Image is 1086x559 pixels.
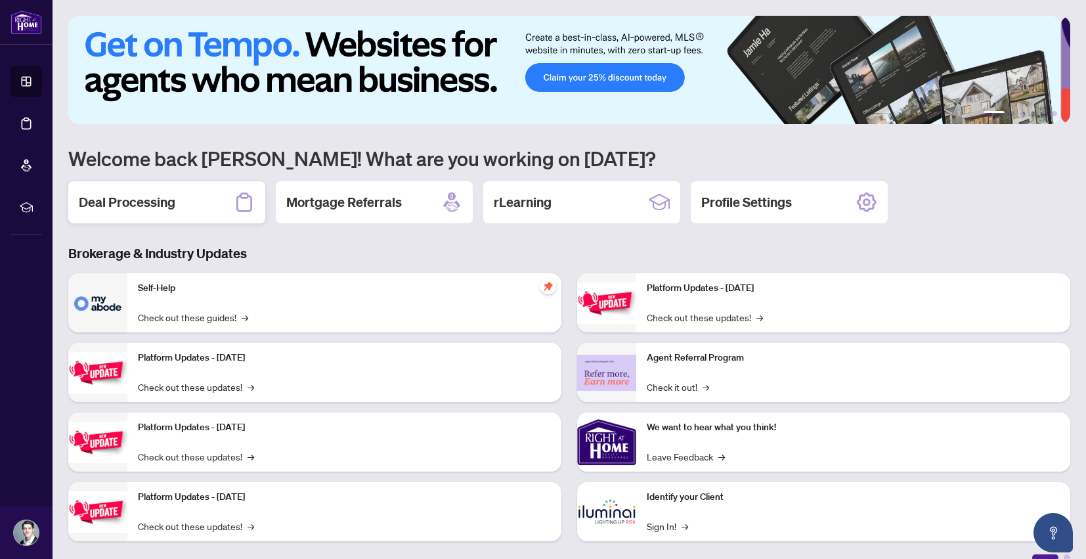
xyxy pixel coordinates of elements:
span: → [248,380,254,394]
h2: Mortgage Referrals [286,193,402,212]
a: Check out these updates!→ [138,449,254,464]
a: Check out these updates!→ [647,310,763,324]
span: → [248,449,254,464]
button: 4 [1031,111,1036,116]
span: → [242,310,248,324]
button: Open asap [1033,513,1073,552]
img: Self-Help [68,273,127,332]
img: logo [11,10,42,34]
button: 2 [1010,111,1015,116]
h2: Profile Settings [701,193,792,212]
h1: Welcome back [PERSON_NAME]! What are you working on [DATE]? [68,146,1070,171]
button: 5 [1041,111,1047,116]
a: Check out these updates!→ [138,380,254,394]
span: → [682,519,688,533]
a: Check it out!→ [647,380,709,394]
span: → [756,310,763,324]
a: Leave Feedback→ [647,449,725,464]
img: Platform Updates - September 16, 2025 [68,352,127,393]
button: 1 [984,111,1005,116]
img: Platform Updates - July 8, 2025 [68,491,127,533]
img: Slide 0 [68,16,1060,124]
span: → [703,380,709,394]
button: 3 [1020,111,1026,116]
span: pushpin [540,279,556,294]
a: Check out these guides!→ [138,310,248,324]
span: → [248,519,254,533]
img: We want to hear what you think! [577,413,636,472]
p: We want to hear what you think! [647,420,1060,435]
p: Platform Updates - [DATE] [647,281,1060,296]
button: 6 [1052,111,1057,116]
p: Agent Referral Program [647,351,1060,365]
a: Check out these updates!→ [138,519,254,533]
img: Platform Updates - July 21, 2025 [68,422,127,463]
h2: rLearning [494,193,552,212]
img: Agent Referral Program [577,355,636,391]
p: Platform Updates - [DATE] [138,351,551,365]
img: Identify your Client [577,482,636,541]
a: Sign In!→ [647,519,688,533]
p: Platform Updates - [DATE] [138,490,551,504]
h2: Deal Processing [79,193,175,212]
p: Identify your Client [647,490,1060,504]
span: → [718,449,725,464]
p: Platform Updates - [DATE] [138,420,551,435]
p: Self-Help [138,281,551,296]
h3: Brokerage & Industry Updates [68,244,1070,263]
img: Profile Icon [14,520,39,545]
img: Platform Updates - June 23, 2025 [577,282,636,324]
